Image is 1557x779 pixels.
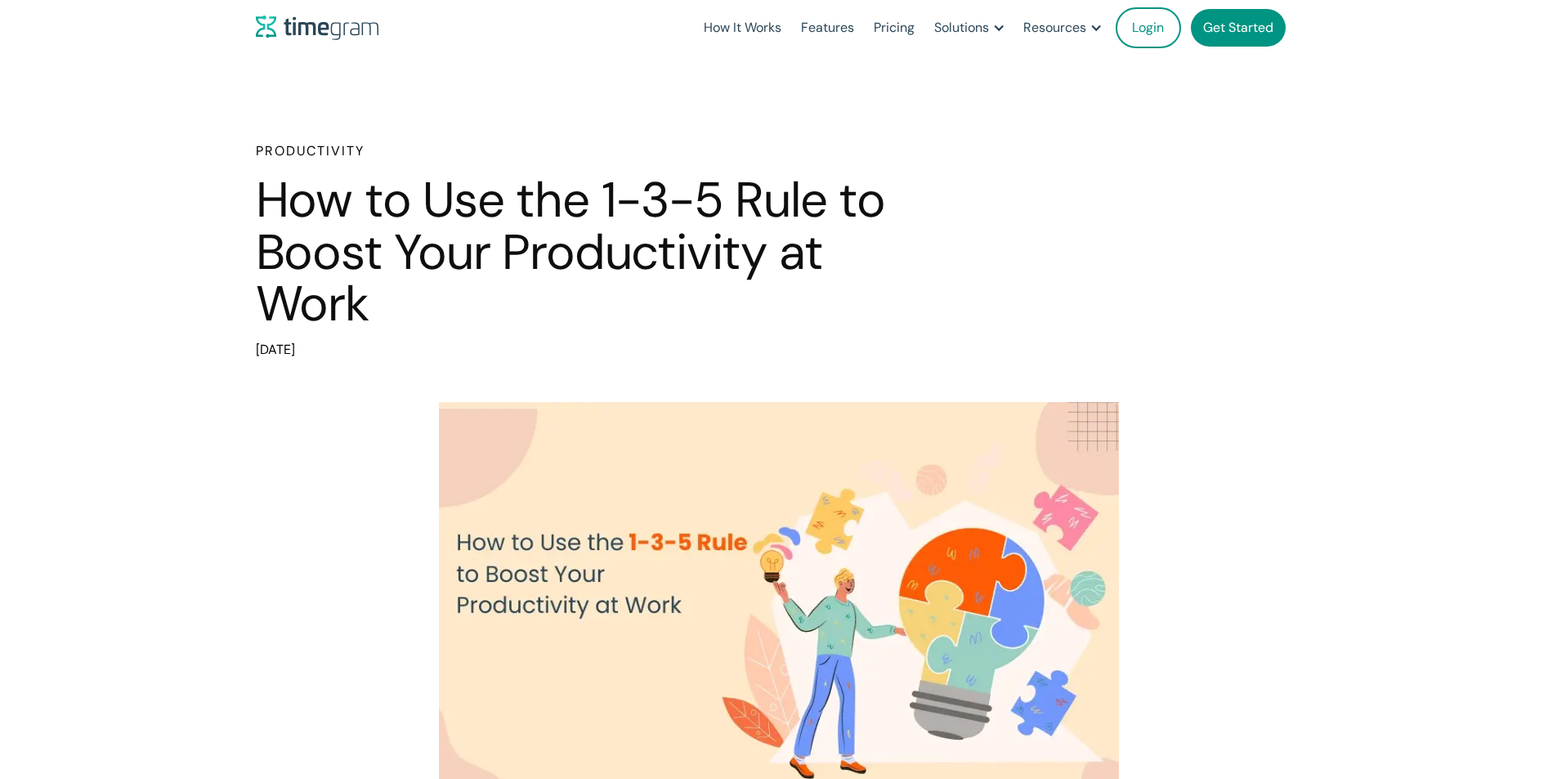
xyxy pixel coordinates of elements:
h6: Productivity [256,141,942,161]
a: Get Started [1191,9,1286,47]
div: [DATE] [256,338,942,361]
div: Resources [1023,16,1086,39]
a: Login [1116,7,1181,48]
h1: How to Use the 1-3-5 Rule to Boost Your Productivity at Work [256,174,942,330]
div: Solutions [934,16,989,39]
